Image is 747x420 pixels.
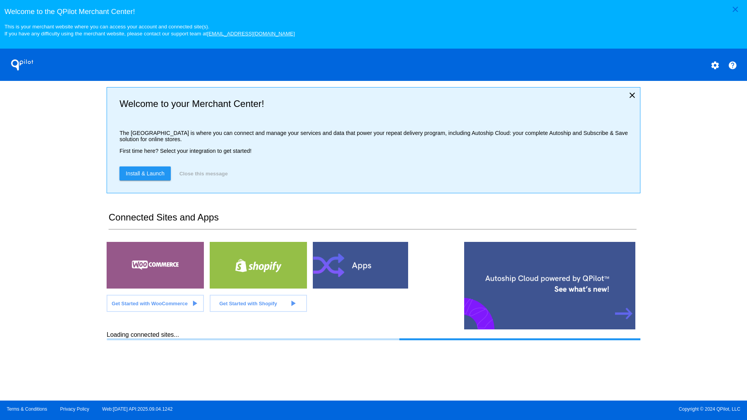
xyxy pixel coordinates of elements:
[190,299,199,308] mat-icon: play_arrow
[380,406,740,412] span: Copyright © 2024 QPilot, LLC
[210,295,307,312] a: Get Started with Shopify
[4,7,742,16] h3: Welcome to the QPilot Merchant Center!
[119,130,633,142] p: The [GEOGRAPHIC_DATA] is where you can connect and manage your services and data that power your ...
[4,24,295,37] small: This is your merchant website where you can access your account and connected site(s). If you hav...
[177,166,230,180] button: Close this message
[710,61,720,70] mat-icon: settings
[728,61,737,70] mat-icon: help
[119,166,171,180] a: Install & Launch
[7,406,47,412] a: Terms & Conditions
[7,57,38,73] h1: QPilot
[112,301,188,306] span: Get Started with WooCommerce
[102,406,173,412] a: Web:[DATE] API:2025.09.04.1242
[107,295,204,312] a: Get Started with WooCommerce
[731,5,740,14] mat-icon: close
[628,91,637,100] mat-icon: close
[126,170,165,177] span: Install & Launch
[207,31,295,37] a: [EMAIL_ADDRESS][DOMAIN_NAME]
[119,98,633,109] h2: Welcome to your Merchant Center!
[60,406,89,412] a: Privacy Policy
[219,301,277,306] span: Get Started with Shopify
[119,148,633,154] p: First time here? Select your integration to get started!
[107,331,640,340] div: Loading connected sites...
[288,299,298,308] mat-icon: play_arrow
[109,212,636,229] h2: Connected Sites and Apps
